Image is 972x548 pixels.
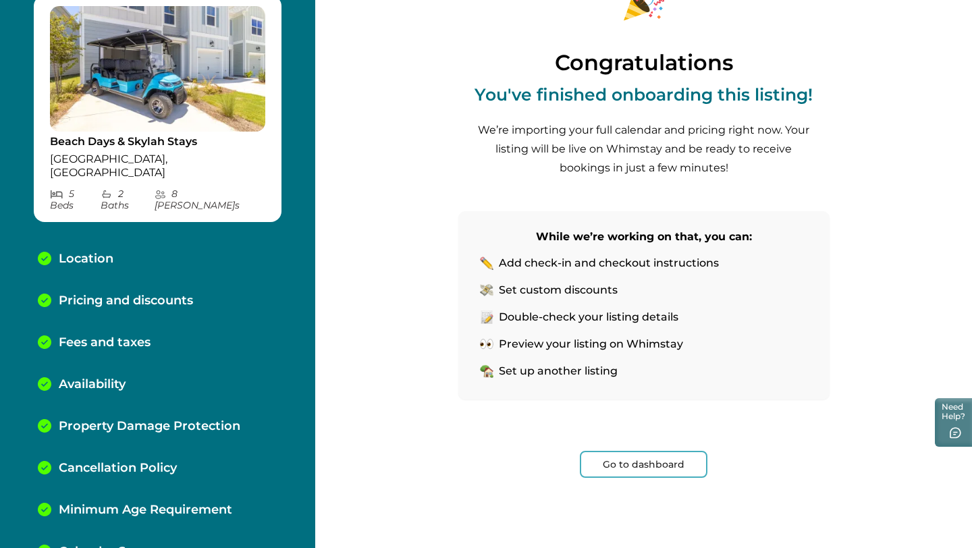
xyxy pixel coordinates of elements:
img: list-pencil-icon [480,310,493,324]
p: Availability [59,377,126,392]
p: We’re importing your full calendar and pricing right now. Your listing will be live on Whimstay a... [475,121,813,177]
button: Go to dashboard [580,451,707,478]
img: money-icon [480,283,493,297]
p: Preview your listing on Whimstay [499,337,683,351]
p: While we’re working on that, you can: [480,227,808,246]
p: Pricing and discounts [59,294,193,308]
img: eyes-icon [480,337,493,351]
p: Set custom discounts [499,283,618,297]
p: Set up another listing [499,364,618,378]
p: [GEOGRAPHIC_DATA], [GEOGRAPHIC_DATA] [50,153,265,179]
p: 5 Bed s [50,188,101,211]
img: pencil-icon [480,256,493,270]
p: 8 [PERSON_NAME] s [155,188,266,211]
p: 2 Bath s [101,188,154,211]
p: Fees and taxes [59,335,151,350]
p: Property Damage Protection [59,419,240,434]
img: home-icon [480,364,493,378]
p: Add check-in and checkout instructions [499,256,719,270]
p: Beach Days & Skylah Stays [50,135,265,148]
p: Location [59,252,113,267]
p: Double-check your listing details [499,310,678,324]
p: Minimum Age Requirement [59,503,232,518]
p: You've finished onboarding this listing! [475,85,813,104]
img: propertyImage_Beach Days & Skylah Stays [50,6,265,132]
p: Cancellation Policy [59,461,177,476]
p: Congratulations [555,51,733,75]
